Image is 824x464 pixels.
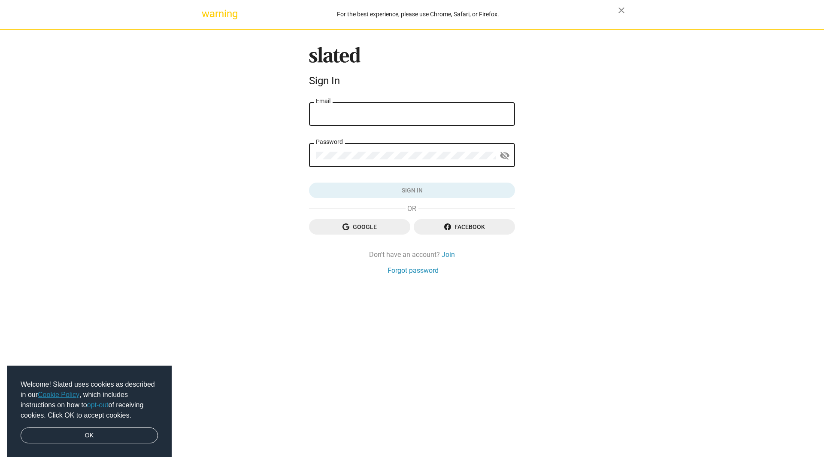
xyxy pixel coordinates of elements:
div: For the best experience, please use Chrome, Safari, or Firefox. [218,9,618,20]
span: Facebook [421,219,508,235]
div: cookieconsent [7,366,172,458]
span: Welcome! Slated uses cookies as described in our , which includes instructions on how to of recei... [21,379,158,421]
a: dismiss cookie message [21,427,158,444]
a: Join [442,250,455,259]
a: Forgot password [388,266,439,275]
button: Google [309,219,410,235]
a: opt-out [87,401,109,409]
sl-branding: Sign In [309,47,515,91]
button: Facebook [414,219,515,235]
a: Cookie Policy [38,391,79,398]
mat-icon: warning [202,9,212,19]
div: Don't have an account? [309,250,515,259]
mat-icon: close [616,5,627,15]
button: Show password [496,147,513,165]
mat-icon: visibility_off [500,149,510,162]
span: Google [316,219,403,235]
div: Sign In [309,75,515,87]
